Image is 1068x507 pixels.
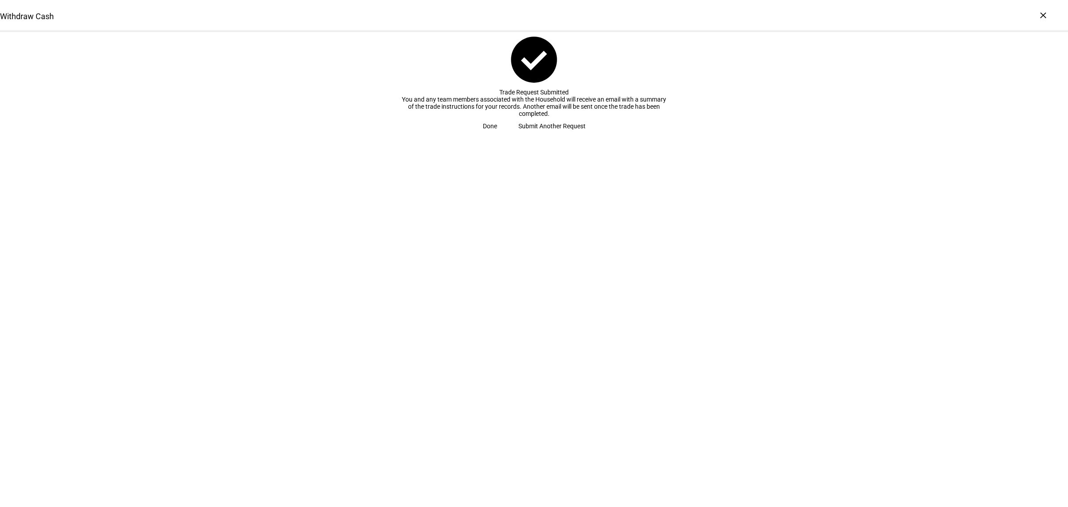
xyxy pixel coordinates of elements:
span: Submit Another Request [518,117,586,135]
span: Done [483,117,497,135]
button: Submit Another Request [508,117,596,135]
div: Trade Request Submitted [400,89,667,96]
div: You and any team members associated with the Household will receive an email with a summary of th... [400,96,667,117]
button: Done [472,117,508,135]
mat-icon: check_circle [506,32,562,87]
div: × [1036,8,1050,22]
